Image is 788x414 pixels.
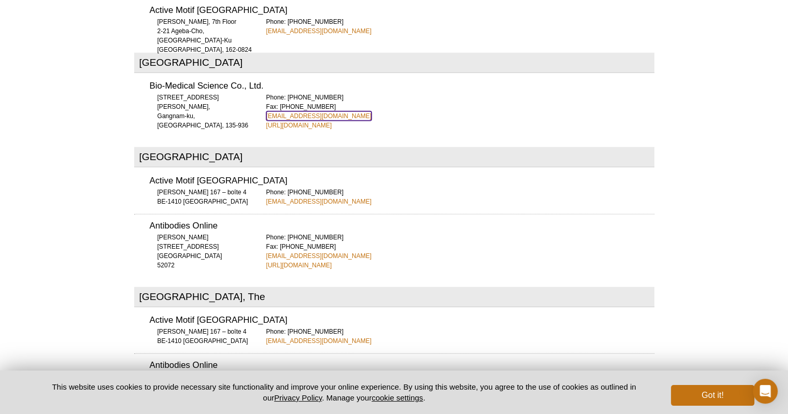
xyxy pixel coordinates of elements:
button: cookie settings [371,393,423,402]
h3: Active Motif [GEOGRAPHIC_DATA] [150,177,654,185]
h2: [GEOGRAPHIC_DATA] [134,53,654,73]
div: Phone: [PHONE_NUMBER] [266,327,654,346]
a: [EMAIL_ADDRESS][DOMAIN_NAME] [266,111,371,121]
a: [EMAIL_ADDRESS][DOMAIN_NAME] [266,197,371,206]
div: Open Intercom Messenger [753,379,778,404]
div: Phone: [PHONE_NUMBER] [266,17,654,36]
h2: [GEOGRAPHIC_DATA], The [134,287,654,307]
button: Got it! [671,385,754,406]
div: Phone: [PHONE_NUMBER] Fax: [PHONE_NUMBER] [266,93,654,130]
a: [URL][DOMAIN_NAME] [266,121,332,130]
div: [PERSON_NAME] 167 – boîte 4 BE-1410 [GEOGRAPHIC_DATA] [150,327,253,346]
p: This website uses cookies to provide necessary site functionality and improve your online experie... [34,381,654,403]
a: [EMAIL_ADDRESS][DOMAIN_NAME] [266,336,371,346]
h3: Antibodies Online [150,361,654,370]
h3: Active Motif [GEOGRAPHIC_DATA] [150,6,654,15]
div: [STREET_ADDRESS][PERSON_NAME], Gangnam-ku, [GEOGRAPHIC_DATA], 135-936 [150,93,253,130]
a: [EMAIL_ADDRESS][DOMAIN_NAME] [266,26,371,36]
div: [PERSON_NAME][STREET_ADDRESS] [GEOGRAPHIC_DATA] 52072 [150,233,253,270]
div: [PERSON_NAME] 167 – boîte 4 BE-1410 [GEOGRAPHIC_DATA] [150,188,253,206]
h3: Active Motif [GEOGRAPHIC_DATA] [150,316,654,325]
div: Phone: [PHONE_NUMBER] Fax: [PHONE_NUMBER] [266,233,654,270]
a: Privacy Policy [274,393,322,402]
div: [PERSON_NAME], 7th Floor 2-21 Ageba-Cho, [GEOGRAPHIC_DATA]-Ku [GEOGRAPHIC_DATA], 162-0824 [150,17,253,54]
h3: Bio-Medical Science Co., Ltd. [150,82,654,91]
div: Phone: [PHONE_NUMBER] [266,188,654,206]
h3: Antibodies Online [150,222,654,231]
a: [EMAIL_ADDRESS][DOMAIN_NAME] [266,251,371,261]
a: [URL][DOMAIN_NAME] [266,261,332,270]
h2: [GEOGRAPHIC_DATA] [134,147,654,167]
